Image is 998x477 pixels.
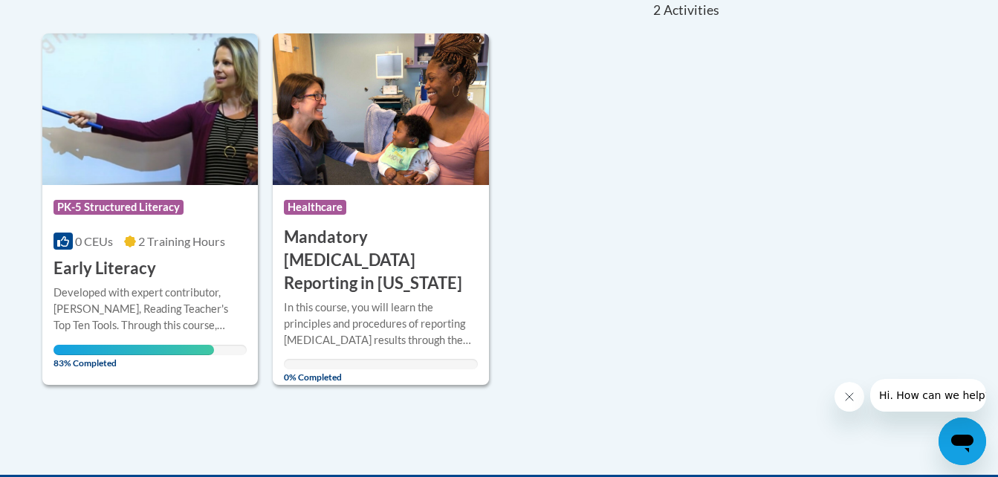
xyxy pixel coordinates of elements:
h3: Mandatory [MEDICAL_DATA] Reporting in [US_STATE] [284,226,478,294]
span: Activities [664,2,719,19]
a: Course LogoPK-5 Structured Literacy0 CEUs2 Training Hours Early LiteracyDeveloped with expert con... [42,33,259,385]
span: Healthcare [284,200,346,215]
img: Course Logo [273,33,489,185]
div: Developed with expert contributor, [PERSON_NAME], Reading Teacher's Top Ten Tools. Through this c... [54,285,247,334]
iframe: Message from company [870,379,986,412]
iframe: Close message [835,382,864,412]
a: Course LogoHealthcare Mandatory [MEDICAL_DATA] Reporting in [US_STATE]In this course, you will le... [273,33,489,385]
span: 0 CEUs [75,234,113,248]
div: Your progress [54,345,215,355]
span: 83% Completed [54,345,215,369]
div: In this course, you will learn the principles and procedures of reporting [MEDICAL_DATA] results ... [284,299,478,348]
h3: Early Literacy [54,257,156,280]
span: 2 [653,2,661,19]
span: PK-5 Structured Literacy [54,200,184,215]
iframe: Button to launch messaging window [939,418,986,465]
img: Course Logo [42,33,259,185]
span: 2 Training Hours [138,234,225,248]
span: Hi. How can we help? [9,10,120,22]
